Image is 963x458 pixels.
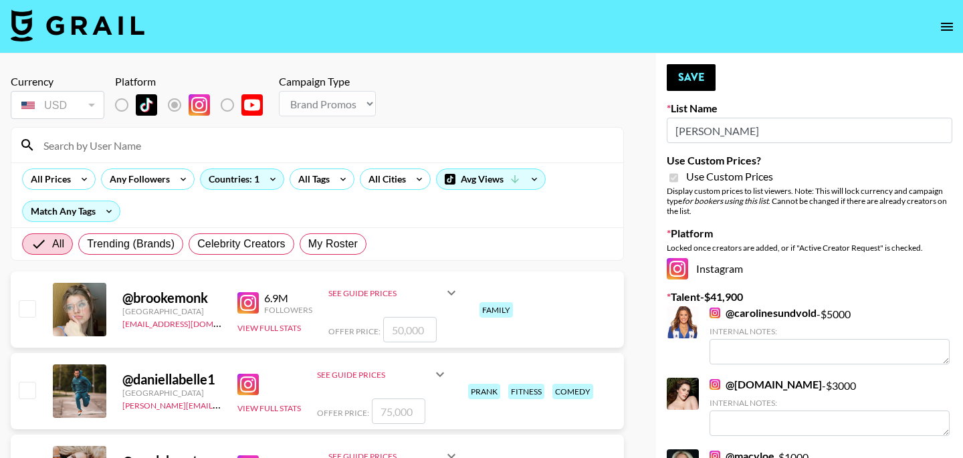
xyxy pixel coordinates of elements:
a: @[DOMAIN_NAME] [710,378,822,391]
div: Match Any Tags [23,201,120,221]
div: prank [468,384,500,399]
img: Instagram [667,258,688,279]
div: - $ 3000 [710,378,950,436]
div: See Guide Prices [317,358,448,390]
div: Countries: 1 [201,169,284,189]
div: family [479,302,513,318]
div: [GEOGRAPHIC_DATA] [122,388,221,398]
span: Trending (Brands) [87,236,175,252]
div: All Tags [290,169,332,189]
div: comedy [552,384,593,399]
span: Offer Price: [317,408,369,418]
img: Grail Talent [11,9,144,41]
input: 75,000 [372,398,425,424]
img: Instagram [237,374,259,395]
img: Instagram [237,292,259,314]
span: Use Custom Prices [686,170,773,183]
div: USD [13,94,102,117]
div: Followers [264,305,312,315]
em: for bookers using this list [682,196,768,206]
div: List locked to Instagram. [115,91,274,119]
input: 50,000 [383,317,437,342]
div: Internal Notes: [710,398,950,408]
div: Display custom prices to list viewers. Note: This will lock currency and campaign type . Cannot b... [667,186,952,216]
img: TikTok [136,94,157,116]
div: @ daniellabelle1 [122,371,221,388]
input: Search by User Name [35,134,615,156]
div: All Prices [23,169,74,189]
label: Use Custom Prices? [667,154,952,167]
div: Currency is locked to USD [11,88,104,122]
span: My Roster [308,236,358,252]
span: All [52,236,64,252]
label: List Name [667,102,952,115]
div: Locked once creators are added, or if "Active Creator Request" is checked. [667,243,952,253]
button: open drawer [934,13,960,40]
div: [GEOGRAPHIC_DATA] [122,306,221,316]
div: fitness [508,384,544,399]
a: [EMAIL_ADDRESS][DOMAIN_NAME] [122,316,257,329]
div: Internal Notes: [710,326,950,336]
label: Talent - $ 41,900 [667,290,952,304]
img: Instagram [710,308,720,318]
div: - $ 5000 [710,306,950,364]
span: Celebrity Creators [197,236,286,252]
div: 6.9M [264,292,312,305]
label: Platform [667,227,952,240]
img: Instagram [189,94,210,116]
img: YouTube [241,94,263,116]
div: Campaign Type [279,75,376,88]
a: @carolinesundvold [710,306,817,320]
button: Save [667,64,716,91]
div: All Cities [360,169,409,189]
div: @ brookemonk [122,290,221,306]
span: Offer Price: [328,326,381,336]
button: View Full Stats [237,403,301,413]
a: [PERSON_NAME][EMAIL_ADDRESS][DOMAIN_NAME] [122,398,320,411]
div: See Guide Prices [328,277,459,309]
img: Instagram [710,379,720,390]
div: See Guide Prices [317,370,432,380]
button: View Full Stats [237,323,301,333]
div: Instagram [667,258,952,279]
div: Currency [11,75,104,88]
div: Any Followers [102,169,173,189]
div: See Guide Prices [328,288,443,298]
div: Platform [115,75,274,88]
div: Avg Views [437,169,545,189]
